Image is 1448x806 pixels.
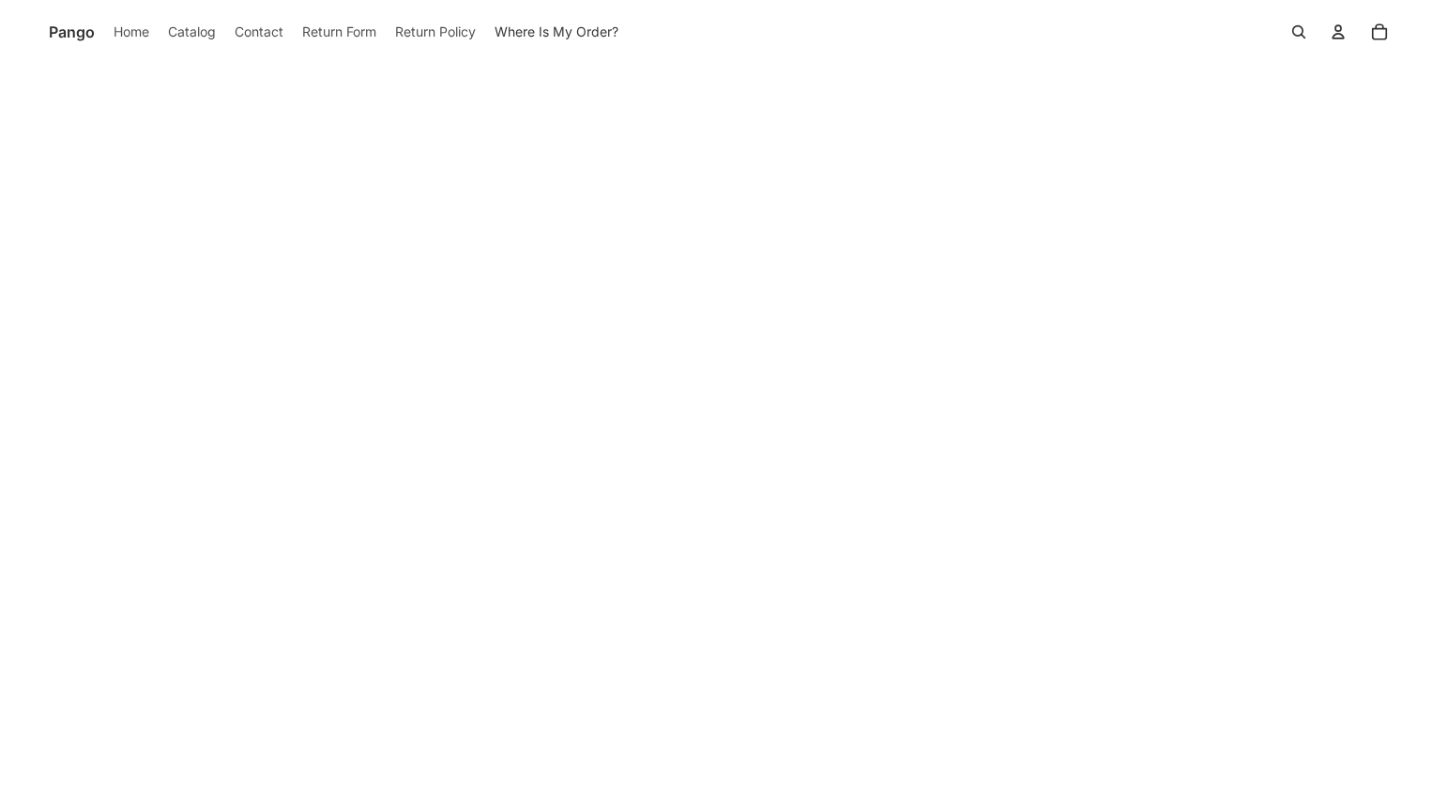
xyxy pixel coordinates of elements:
[495,11,618,53] a: Where Is My Order?
[495,21,618,42] span: Where Is My Order?
[235,21,283,42] span: Contact
[235,11,283,53] a: Contact
[1359,11,1400,53] button: Open cart Total items in cart: 0
[168,21,216,42] span: Catalog
[1278,11,1319,53] button: Open search
[302,11,376,53] a: Return Form
[49,21,95,44] span: Pango
[395,21,476,42] span: Return Policy
[395,11,476,53] a: Return Policy
[114,21,149,42] span: Home
[302,21,376,42] span: Return Form
[168,11,216,53] a: Catalog
[114,11,149,53] a: Home
[49,11,95,53] a: Pango
[1318,11,1359,53] summary: Open account menu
